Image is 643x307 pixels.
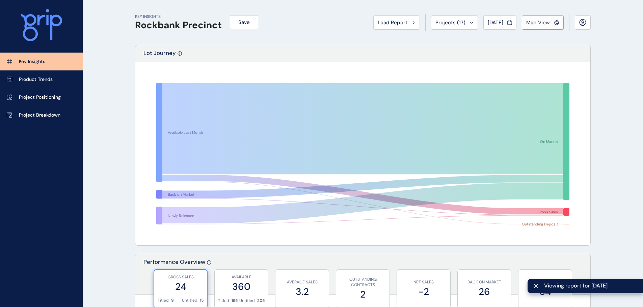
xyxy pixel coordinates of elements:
[19,76,53,83] p: Product Trends
[522,279,568,285] p: NEWLY RELEASED
[143,258,205,294] p: Performance Overview
[373,16,420,30] button: Load Report
[158,298,169,303] p: Titled
[232,298,238,304] p: 155
[279,285,325,298] label: 3.2
[544,282,638,289] span: Viewing report for [DATE]
[400,279,447,285] p: NET SALES
[279,279,325,285] p: AVERAGE SALES
[135,14,222,20] p: KEY INSIGHTS
[431,16,478,30] button: Projects (17)
[435,19,465,26] span: Projects ( 17 )
[218,274,265,280] p: AVAILABLE
[340,277,386,288] p: OUTSTANDING CONTRACTS
[171,298,174,303] p: 9
[158,280,204,293] label: 24
[230,15,258,29] button: Save
[239,298,255,304] p: Untitled
[461,279,508,285] p: BACK ON MARKET
[461,285,508,298] label: 26
[135,20,222,31] h1: Rockbank Precinct
[483,16,516,30] button: [DATE]
[526,19,550,26] span: Map View
[488,19,503,26] span: [DATE]
[19,94,61,101] p: Project Positioning
[522,285,568,298] label: 54
[218,298,229,304] p: Titled
[218,280,265,293] label: 360
[143,49,176,62] p: Lot Journey
[378,19,407,26] span: Load Report
[257,298,265,304] p: 205
[158,274,204,280] p: GROSS SALES
[19,58,45,65] p: Key Insights
[522,16,564,30] button: Map View
[400,285,447,298] label: -2
[19,112,60,119] p: Project Breakdown
[238,19,250,26] span: Save
[200,298,204,303] p: 15
[182,298,197,303] p: Untitled
[340,288,386,301] label: 2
